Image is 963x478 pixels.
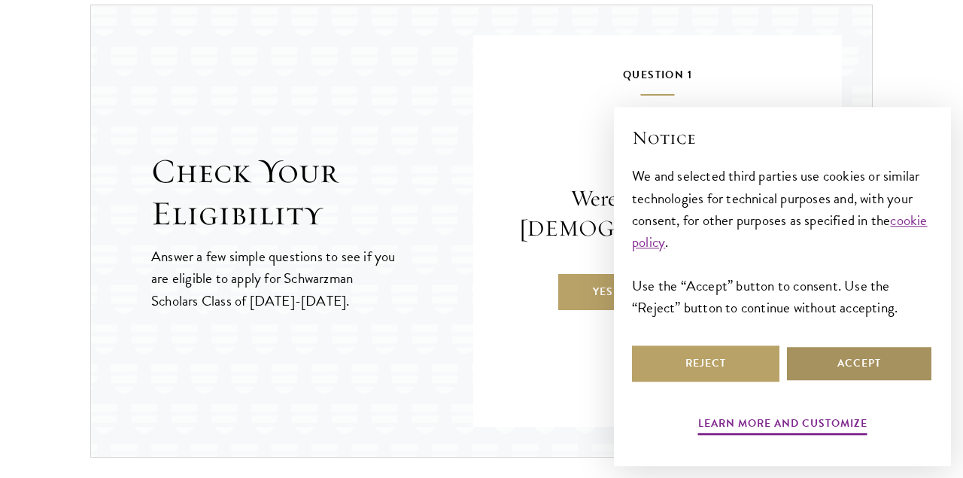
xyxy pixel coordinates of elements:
[151,245,397,311] p: Answer a few simple questions to see if you are eligible to apply for Schwarzman Scholars Class o...
[632,165,933,318] div: We and selected third parties use cookies or similar technologies for technical purposes and, wit...
[151,151,473,235] h2: Check Your Eligibility
[632,209,928,253] a: cookie policy
[632,346,779,382] button: Reject
[558,274,649,310] label: Yes
[518,184,797,244] p: Were you born after [DEMOGRAPHIC_DATA]?
[632,125,933,151] h2: Notice
[518,65,797,96] h5: Question 1
[698,414,867,437] button: Learn more and customize
[785,346,933,382] button: Accept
